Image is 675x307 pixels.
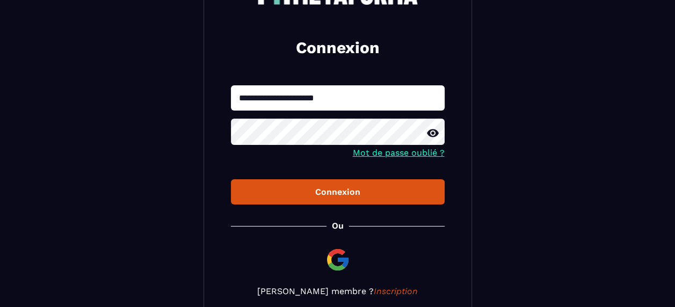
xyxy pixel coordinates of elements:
[374,286,418,296] a: Inscription
[332,221,344,231] p: Ou
[231,179,445,204] button: Connexion
[244,37,432,59] h2: Connexion
[239,187,436,197] div: Connexion
[325,247,351,273] img: google
[353,148,445,158] a: Mot de passe oublié ?
[231,286,445,296] p: [PERSON_NAME] membre ?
